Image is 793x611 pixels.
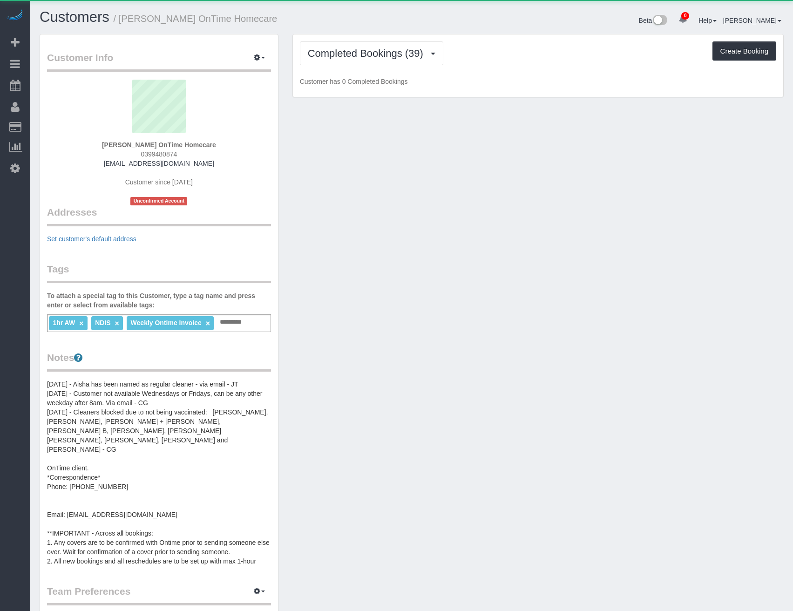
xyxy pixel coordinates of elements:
[47,351,271,372] legend: Notes
[47,262,271,283] legend: Tags
[79,319,83,327] a: ×
[639,17,668,24] a: Beta
[40,9,109,25] a: Customers
[115,319,119,327] a: ×
[674,9,692,30] a: 0
[300,77,776,86] p: Customer has 0 Completed Bookings
[47,291,271,310] label: To attach a special tag to this Customer, type a tag name and press enter or select from availabl...
[206,319,210,327] a: ×
[104,160,214,167] a: [EMAIL_ADDRESS][DOMAIN_NAME]
[131,319,202,326] span: Weekly Ontime Invoice
[114,14,278,24] small: / [PERSON_NAME] OnTime Homecare
[652,15,667,27] img: New interface
[95,319,110,326] span: NDIS
[300,41,443,65] button: Completed Bookings (39)
[102,141,216,149] strong: [PERSON_NAME] OnTime Homecare
[712,41,776,61] button: Create Booking
[681,12,689,20] span: 0
[6,9,24,22] img: Automaid Logo
[130,197,187,205] span: Unconfirmed Account
[125,178,193,186] span: Customer since [DATE]
[53,319,75,326] span: 1hr AW
[47,51,271,72] legend: Customer Info
[308,48,428,59] span: Completed Bookings (39)
[47,584,271,605] legend: Team Preferences
[723,17,781,24] a: [PERSON_NAME]
[141,150,177,158] span: 0399480874
[47,380,271,566] pre: [DATE] - Aisha has been named as regular cleaner - via email - JT [DATE] - Customer not available...
[47,235,136,243] a: Set customer's default address
[698,17,717,24] a: Help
